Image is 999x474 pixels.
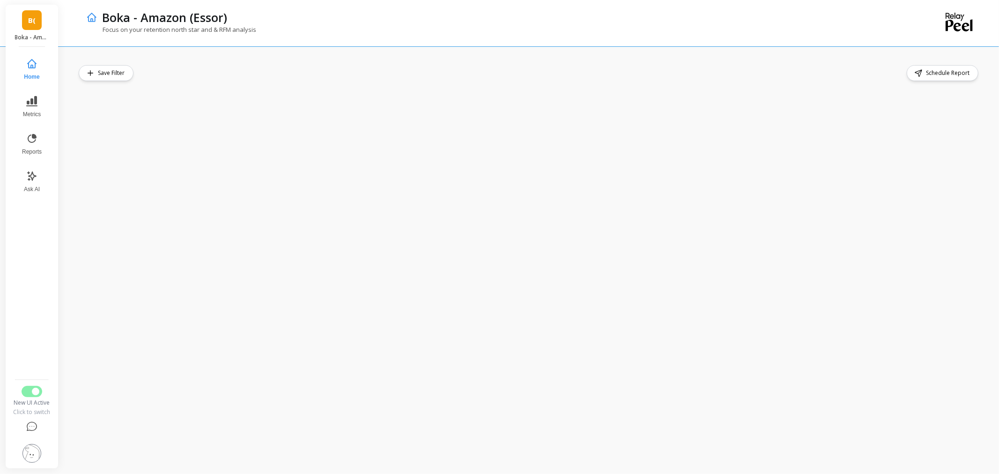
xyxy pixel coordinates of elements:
[98,68,127,78] span: Save Filter
[13,438,51,468] button: Settings
[16,90,47,124] button: Metrics
[15,34,49,41] p: Boka - Amazon (Essor)
[79,65,133,81] button: Save Filter
[16,165,47,199] button: Ask AI
[86,25,256,34] p: Focus on your retention north star and & RFM analysis
[907,65,978,81] button: Schedule Report
[28,15,36,26] span: B(
[102,9,227,25] p: Boka - Amazon (Essor)
[16,52,47,86] button: Home
[23,111,41,118] span: Metrics
[16,127,47,161] button: Reports
[22,386,42,397] button: Switch to Legacy UI
[79,89,980,455] iframe: Omni Embed
[22,444,41,463] img: profile picture
[22,148,42,156] span: Reports
[13,408,51,416] div: Click to switch
[926,68,972,78] span: Schedule Report
[13,416,51,438] button: Help
[24,73,39,81] span: Home
[13,399,51,407] div: New UI Active
[24,185,40,193] span: Ask AI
